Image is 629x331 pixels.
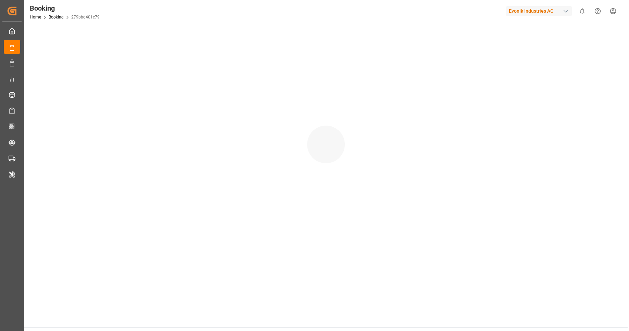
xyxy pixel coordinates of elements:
button: Evonik Industries AG [506,4,575,17]
a: Home [30,15,41,20]
button: show 0 new notifications [575,3,590,19]
div: Evonik Industries AG [506,6,572,16]
button: Help Center [590,3,605,19]
div: Booking [30,3,100,13]
a: Booking [49,15,64,20]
